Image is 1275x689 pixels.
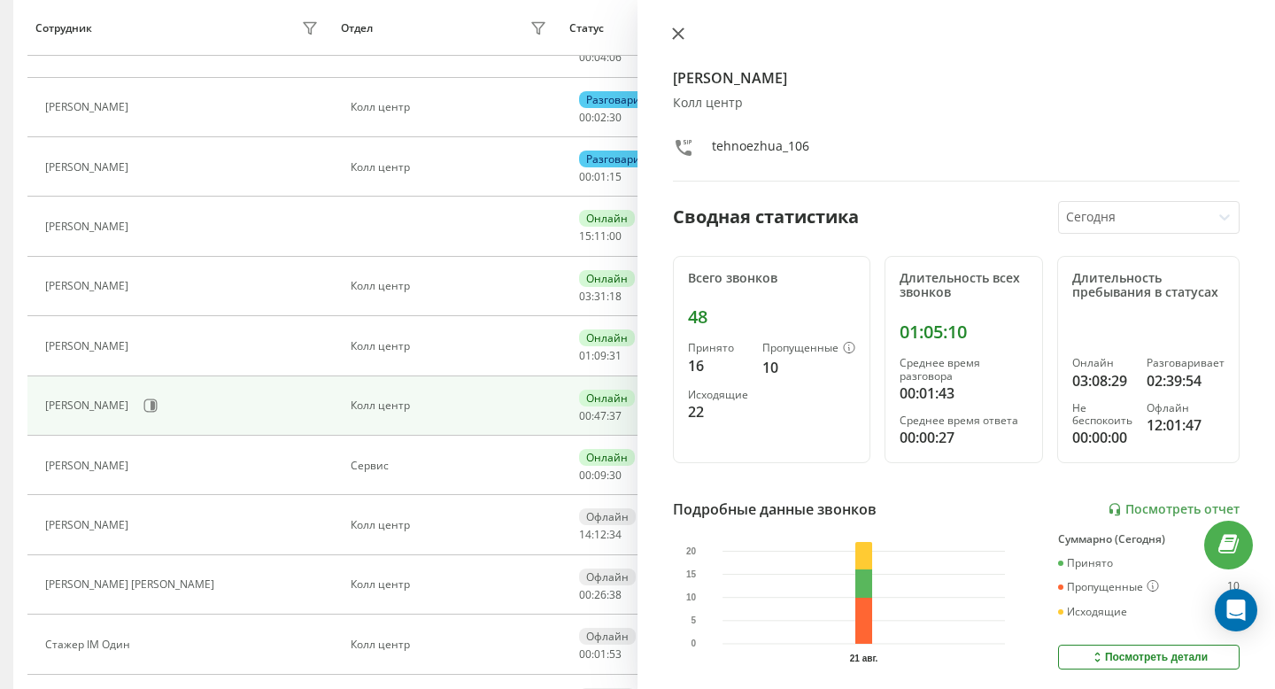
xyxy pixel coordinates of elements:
[579,228,591,244] span: 15
[579,270,635,287] div: Онлайн
[45,101,133,113] div: [PERSON_NAME]
[609,228,622,244] span: 00
[351,519,552,531] div: Колл центр
[900,383,1028,404] div: 00:01:43
[609,169,622,184] span: 15
[1072,271,1225,301] div: Длительность пребывания в статусах
[594,169,607,184] span: 01
[45,221,133,233] div: [PERSON_NAME]
[579,587,591,602] span: 00
[579,210,635,227] div: Онлайн
[673,96,1240,111] div: Колл центр
[579,348,591,363] span: 01
[579,468,591,483] span: 00
[850,654,878,663] text: 21 авг.
[1058,606,1127,618] div: Исходящие
[579,628,636,645] div: Офлайн
[351,101,552,113] div: Колл центр
[45,280,133,292] div: [PERSON_NAME]
[579,569,636,585] div: Офлайн
[1072,427,1132,448] div: 00:00:00
[579,112,622,124] div: : :
[45,460,133,472] div: [PERSON_NAME]
[609,527,622,542] span: 34
[688,342,748,354] div: Принято
[351,639,552,651] div: Колл центр
[579,50,591,65] span: 00
[579,410,622,422] div: : :
[579,527,591,542] span: 14
[351,399,552,412] div: Колл центр
[692,615,697,625] text: 5
[579,648,622,661] div: : :
[579,390,635,406] div: Онлайн
[594,408,607,423] span: 47
[688,355,748,376] div: 16
[579,151,671,167] div: Разговаривает
[594,348,607,363] span: 09
[579,290,622,303] div: : :
[609,50,622,65] span: 06
[609,587,622,602] span: 38
[692,639,697,649] text: 0
[900,414,1028,427] div: Среднее время ответа
[594,527,607,542] span: 12
[609,468,622,483] span: 30
[1215,589,1257,631] div: Open Intercom Messenger
[45,639,135,651] div: Стажер ІМ Один
[686,569,697,579] text: 15
[673,67,1240,89] h4: [PERSON_NAME]
[579,329,635,346] div: Онлайн
[609,110,622,125] span: 30
[686,592,697,602] text: 10
[1147,357,1225,369] div: Разговаривает
[351,161,552,174] div: Колл центр
[1147,402,1225,414] div: Офлайн
[712,137,809,163] div: tehnoezhua_106
[688,306,855,328] div: 48
[1147,370,1225,391] div: 02:39:54
[688,389,748,401] div: Исходящие
[45,399,133,412] div: [PERSON_NAME]
[45,578,219,591] div: [PERSON_NAME] [PERSON_NAME]
[900,357,1028,383] div: Среднее время разговора
[1058,645,1240,670] button: Посмотреть детали
[594,468,607,483] span: 09
[609,348,622,363] span: 31
[579,110,591,125] span: 00
[579,508,636,525] div: Офлайн
[579,408,591,423] span: 00
[688,401,748,422] div: 22
[900,271,1028,301] div: Длительность всех звонков
[579,529,622,541] div: : :
[579,91,671,108] div: Разговаривает
[594,228,607,244] span: 11
[762,357,855,378] div: 10
[1227,580,1240,594] div: 10
[351,578,552,591] div: Колл центр
[579,230,622,243] div: : :
[579,646,591,662] span: 00
[1072,370,1132,391] div: 03:08:29
[45,519,133,531] div: [PERSON_NAME]
[1058,533,1240,546] div: Суммарно (Сегодня)
[1058,557,1113,569] div: Принято
[579,169,591,184] span: 00
[579,449,635,466] div: Онлайн
[673,499,877,520] div: Подробные данные звонков
[569,22,604,35] div: Статус
[594,50,607,65] span: 04
[351,280,552,292] div: Колл центр
[673,204,859,230] div: Сводная статистика
[1147,414,1225,436] div: 12:01:47
[594,587,607,602] span: 26
[1108,502,1240,517] a: Посмотреть отчет
[579,589,622,601] div: : :
[579,51,622,64] div: : :
[579,171,622,183] div: : :
[609,646,622,662] span: 53
[351,460,552,472] div: Сервис
[45,161,133,174] div: [PERSON_NAME]
[341,22,373,35] div: Отдел
[579,350,622,362] div: : :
